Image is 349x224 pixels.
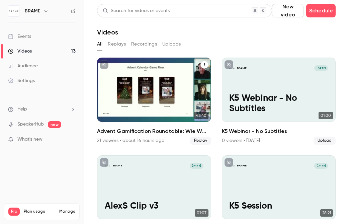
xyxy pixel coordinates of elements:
p: BRAME [237,164,247,168]
p: BRAME [112,164,122,168]
button: Schedule [306,4,336,17]
button: unpublished [225,60,233,69]
iframe: Noticeable Trigger [68,137,76,143]
button: unpublished [100,158,108,167]
img: BRAME [8,6,19,16]
span: [DATE] [314,65,328,71]
button: Recordings [131,39,157,50]
div: Events [8,33,31,40]
button: Uploads [162,39,181,50]
li: help-dropdown-opener [8,106,76,113]
section: Videos [97,4,336,220]
div: 21 viewers • about 16 hours ago [97,137,164,144]
span: Help [17,106,27,113]
span: What's new [17,136,42,143]
button: unpublished [225,158,233,167]
a: K5 Webinar - No SubtitlesBRAME[DATE]K5 Webinar - No Subtitles01:00K5 Webinar - No Subtitles0 view... [222,58,336,145]
span: Pro [8,208,20,216]
h6: BRAME [25,8,40,14]
span: 43:40 [194,112,208,119]
span: Upload [314,137,336,145]
p: AlexS Clip v3 [105,201,203,212]
button: unpublished [100,60,108,69]
h1: Videos [97,28,118,36]
button: New video [272,4,303,17]
li: Advent Gamification Roundtable: Wie WWZ und SalzburgMilch mit Gamification Kunden begeistern und ... [97,58,211,145]
button: All [97,39,102,50]
p: BRAME [237,66,247,70]
span: 28:21 [320,209,333,217]
span: Plan usage [24,209,55,214]
li: K5 Webinar - No Subtitles [222,58,336,145]
p: K5 Session [229,201,328,212]
div: Settings [8,77,35,84]
h2: Advent Gamification Roundtable: Wie WWZ und SalzburgMilch mit Gamification Kunden begeistern und ... [97,127,211,135]
div: Search for videos or events [103,7,170,14]
a: SpeakerHub [17,121,44,128]
span: new [48,121,61,128]
div: Audience [8,63,38,69]
span: Replay [190,137,211,145]
a: Manage [59,209,75,214]
span: 01:00 [319,112,333,119]
div: Videos [8,48,32,55]
span: 01:07 [195,209,208,217]
button: Replays [108,39,126,50]
div: 0 viewers • [DATE] [222,137,260,144]
span: [DATE] [314,163,328,169]
span: [DATE] [190,163,203,169]
a: 43:40Advent Gamification Roundtable: Wie WWZ und SalzburgMilch mit Gamification Kunden begeistern... [97,58,211,145]
p: K5 Webinar - No Subtitles [229,93,328,114]
h2: K5 Webinar - No Subtitles [222,127,336,135]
